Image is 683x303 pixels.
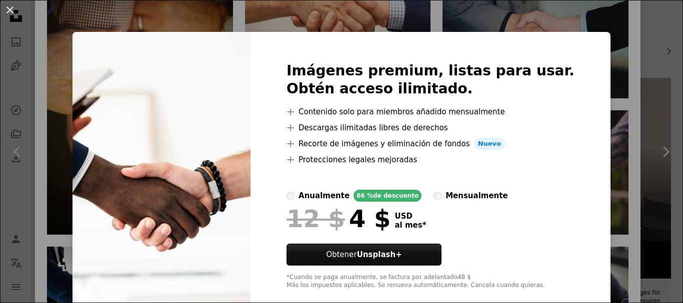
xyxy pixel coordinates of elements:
[286,62,574,98] h2: Imágenes premium, listas para usar. Obtén acceso ilimitado.
[286,206,390,232] div: 4 $
[286,154,574,166] li: Protecciones legales mejoradas
[286,244,441,266] button: ObtenerUnsplash+
[394,212,426,221] span: USD
[286,138,574,150] li: Recorte de imágenes y eliminación de fondos
[433,192,441,200] input: mensualmente
[394,221,426,230] span: al mes *
[298,190,349,202] div: anualmente
[286,206,345,232] span: 12 $
[286,122,574,134] li: Descargas ilimitadas libres de derechos
[353,190,421,202] div: 66 % de descuento
[286,192,294,200] input: anualmente66 %de descuento
[474,138,505,150] span: Nuevo
[286,274,574,290] div: *Cuando se paga anualmente, se factura por adelantado 48 $ Más los impuestos aplicables. Se renue...
[445,190,507,202] div: mensualmente
[286,106,574,118] li: Contenido solo para miembros añadido mensualmente
[357,250,402,259] strong: Unsplash+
